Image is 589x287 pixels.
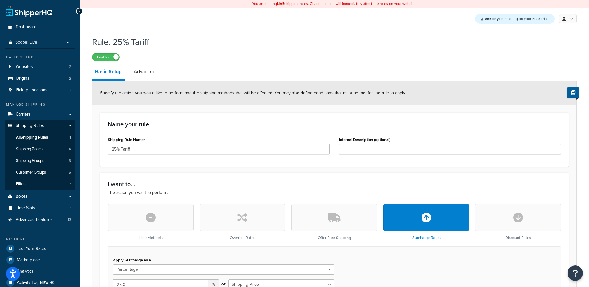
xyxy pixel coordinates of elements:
a: Test Your Rates [5,243,75,254]
div: Override Rates [200,204,286,240]
a: Advanced Features13 [5,214,75,226]
h3: I want to... [108,181,561,187]
span: Analytics [17,269,34,274]
a: Carriers [5,109,75,120]
h1: Rule: 25% Tariff [92,36,569,48]
span: NEW [40,280,56,285]
span: Test Your Rates [17,246,46,251]
span: Filters [16,181,26,187]
div: Offer Free Shipping [291,204,377,240]
li: Shipping Groups [5,155,75,167]
li: Websites [5,61,75,73]
p: The action you want to perform. [108,189,561,196]
div: Surcharge Rates [383,204,469,240]
li: Filters [5,178,75,190]
span: All Shipping Rules [16,135,48,140]
a: Analytics [5,266,75,277]
span: Boxes [16,194,28,199]
li: Shipping Rules [5,120,75,190]
span: Advanced Features [16,217,53,222]
label: Internal Description (optional) [339,137,391,142]
span: 7 [69,181,71,187]
span: Carriers [16,112,31,117]
span: Customer Groups [16,170,46,175]
span: Shipping Groups [16,158,44,163]
a: Websites2 [5,61,75,73]
a: Basic Setup [92,64,125,81]
label: Apply Surcharge as a [113,258,151,262]
div: Hide Methods [108,204,194,240]
span: Pickup Locations [16,88,48,93]
a: Filters7 [5,178,75,190]
li: Advanced Features [5,214,75,226]
li: Shipping Zones [5,143,75,155]
span: 6 [69,158,71,163]
a: Dashboard [5,22,75,33]
li: Customer Groups [5,167,75,178]
a: Boxes [5,191,75,202]
span: 1 [70,206,71,211]
a: Shipping Groups6 [5,155,75,167]
span: 2 [69,76,71,81]
li: Time Slots [5,202,75,214]
b: LIVE [277,1,284,6]
span: Shipping Zones [16,147,43,152]
span: Time Slots [16,206,35,211]
div: Basic Setup [5,55,75,60]
span: 1 [69,135,71,140]
span: 2 [69,88,71,93]
a: Customer Groups5 [5,167,75,178]
div: Discount Rates [475,204,561,240]
span: Dashboard [16,25,37,30]
li: Pickup Locations [5,85,75,96]
span: Origins [16,76,29,81]
span: Shipping Rules [16,123,44,128]
a: Pickup Locations2 [5,85,75,96]
span: Scope: Live [15,40,37,45]
label: Shipping Rule Name [108,137,145,142]
span: Activity Log [17,279,56,287]
div: Resources [5,237,75,242]
button: Show Help Docs [567,87,579,98]
span: remaining on your Free Trial [485,16,548,22]
span: Specify the action you would like to perform and the shipping methods that will be affected. You ... [100,90,406,96]
span: Marketplace [17,258,40,263]
button: Open Resource Center [568,265,583,281]
div: Manage Shipping [5,102,75,107]
span: 2 [69,64,71,69]
span: Websites [16,64,33,69]
a: Marketplace [5,254,75,265]
a: Origins2 [5,73,75,84]
h3: Name your rule [108,121,561,128]
span: 13 [68,217,71,222]
label: Enabled [92,53,119,61]
li: Origins [5,73,75,84]
a: Shipping Rules [5,120,75,132]
a: Advanced [131,64,159,79]
span: 5 [69,170,71,175]
span: 4 [69,147,71,152]
a: AllShipping Rules1 [5,132,75,143]
a: Time Slots1 [5,202,75,214]
strong: 855 days [485,16,500,22]
a: Shipping Zones4 [5,143,75,155]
